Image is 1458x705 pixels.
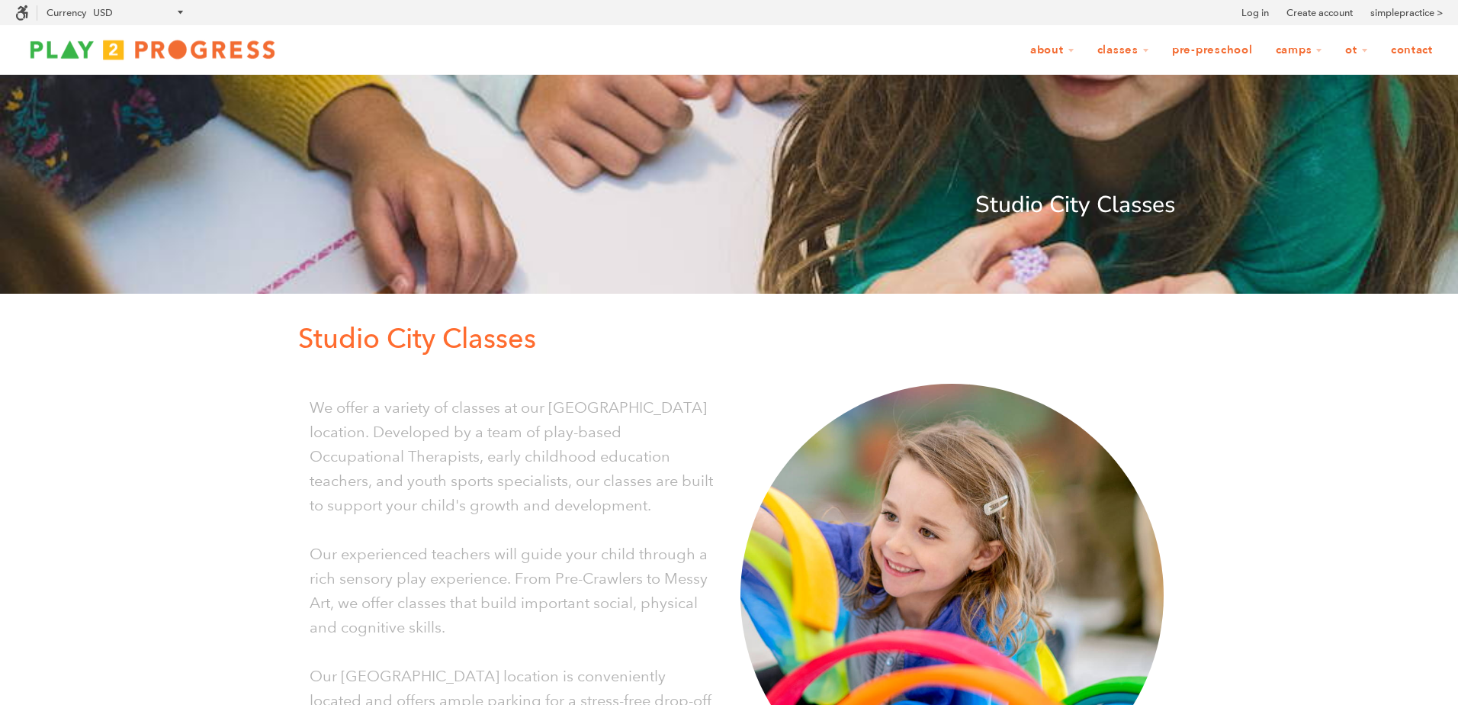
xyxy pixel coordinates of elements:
a: simplepractice > [1370,5,1443,21]
a: Pre-Preschool [1162,36,1263,65]
a: OT [1335,36,1378,65]
a: Log in [1241,5,1269,21]
p: We offer a variety of classes at our [GEOGRAPHIC_DATA] location. Developed by a team of play-base... [310,395,718,517]
a: Camps [1266,36,1333,65]
p: Studio City Classes [283,187,1175,224]
img: Play2Progress logo [15,34,290,65]
p: Our experienced teachers will guide your child through a rich sensory play experience. From Pre-C... [310,542,718,639]
a: About [1020,36,1084,65]
p: Studio City Classes [298,317,1175,361]
a: Create account [1286,5,1353,21]
a: Contact [1381,36,1443,65]
a: Classes [1087,36,1159,65]
label: Currency [47,7,86,18]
